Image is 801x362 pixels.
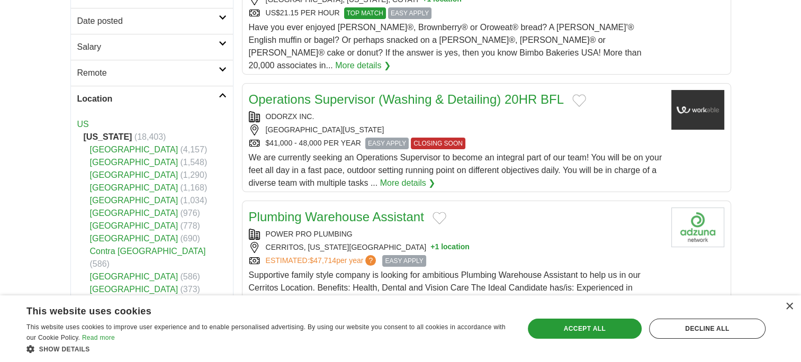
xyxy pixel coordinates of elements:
[90,170,178,179] a: [GEOGRAPHIC_DATA]
[90,209,178,218] a: [GEOGRAPHIC_DATA]
[181,221,200,230] span: (778)
[90,272,178,281] a: [GEOGRAPHIC_DATA]
[249,111,663,122] div: ODORZX INC.
[572,94,586,107] button: Add to favorite jobs
[90,285,178,294] a: [GEOGRAPHIC_DATA]
[77,15,219,28] h2: Date posted
[457,294,513,307] a: More details ❯
[181,145,208,154] span: (4,157)
[249,7,663,19] div: US$21.15 PER HOUR
[365,138,409,149] span: EASY APPLY
[181,196,208,205] span: (1,034)
[77,41,219,53] h2: Salary
[344,7,386,19] span: TOP MATCH
[528,319,642,339] div: Accept all
[411,138,465,149] span: CLOSING SOON
[380,177,436,189] a: More details ❯
[430,242,435,253] span: +
[82,334,115,341] a: Read more, opens a new window
[649,319,766,339] div: Decline all
[249,138,663,149] div: $41,000 - 48,000 PER YEAR
[266,255,379,267] a: ESTIMATED:$47,714per year?
[90,183,178,192] a: [GEOGRAPHIC_DATA]
[181,285,200,294] span: (373)
[181,234,200,243] span: (690)
[388,7,431,19] span: EASY APPLY
[77,67,219,79] h2: Remote
[249,23,642,70] span: Have you ever enjoyed [PERSON_NAME]®, Brownberry® or Oroweat® bread? A [PERSON_NAME]'® English mu...
[249,124,663,135] div: [GEOGRAPHIC_DATA][US_STATE]
[71,86,233,112] a: Location
[90,196,178,205] a: [GEOGRAPHIC_DATA]
[249,210,424,224] a: Plumbing Warehouse Assistant
[249,92,564,106] a: Operations Supervisor (Washing & Detailing) 20HR BFL
[39,346,90,353] span: Show details
[181,272,200,281] span: (586)
[134,132,166,141] span: (18,403)
[181,209,200,218] span: (976)
[77,93,219,105] h2: Location
[90,259,110,268] span: (586)
[26,323,506,341] span: This website uses cookies to improve user experience and to enable personalised advertising. By u...
[249,229,663,240] div: POWER PRO PLUMBING
[335,59,391,72] a: More details ❯
[382,255,426,267] span: EASY APPLY
[77,120,89,129] a: US
[181,183,208,192] span: (1,168)
[90,158,178,167] a: [GEOGRAPHIC_DATA]
[90,234,178,243] a: [GEOGRAPHIC_DATA]
[671,207,724,247] img: Company logo
[365,255,376,266] span: ?
[90,247,206,256] a: Contra [GEOGRAPHIC_DATA]
[26,343,509,354] div: Show details
[181,158,208,167] span: (1,548)
[785,303,793,311] div: Close
[430,242,470,253] button: +1 location
[433,212,446,224] button: Add to favorite jobs
[671,90,724,130] img: Company logo
[26,302,483,318] div: This website uses cookies
[90,145,178,154] a: [GEOGRAPHIC_DATA]
[71,34,233,60] a: Salary
[249,153,662,187] span: We are currently seeking an Operations Supervisor to become an integral part of our team! You wil...
[71,60,233,86] a: Remote
[249,270,641,305] span: Supportive family style company is looking for ambitious Plumbing Warehouse Assistant to help us ...
[71,8,233,34] a: Date posted
[181,170,208,179] span: (1,290)
[249,242,663,253] div: CERRITOS, [US_STATE][GEOGRAPHIC_DATA]
[309,256,336,265] span: $47,714
[90,221,178,230] a: [GEOGRAPHIC_DATA]
[84,132,132,141] strong: [US_STATE]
